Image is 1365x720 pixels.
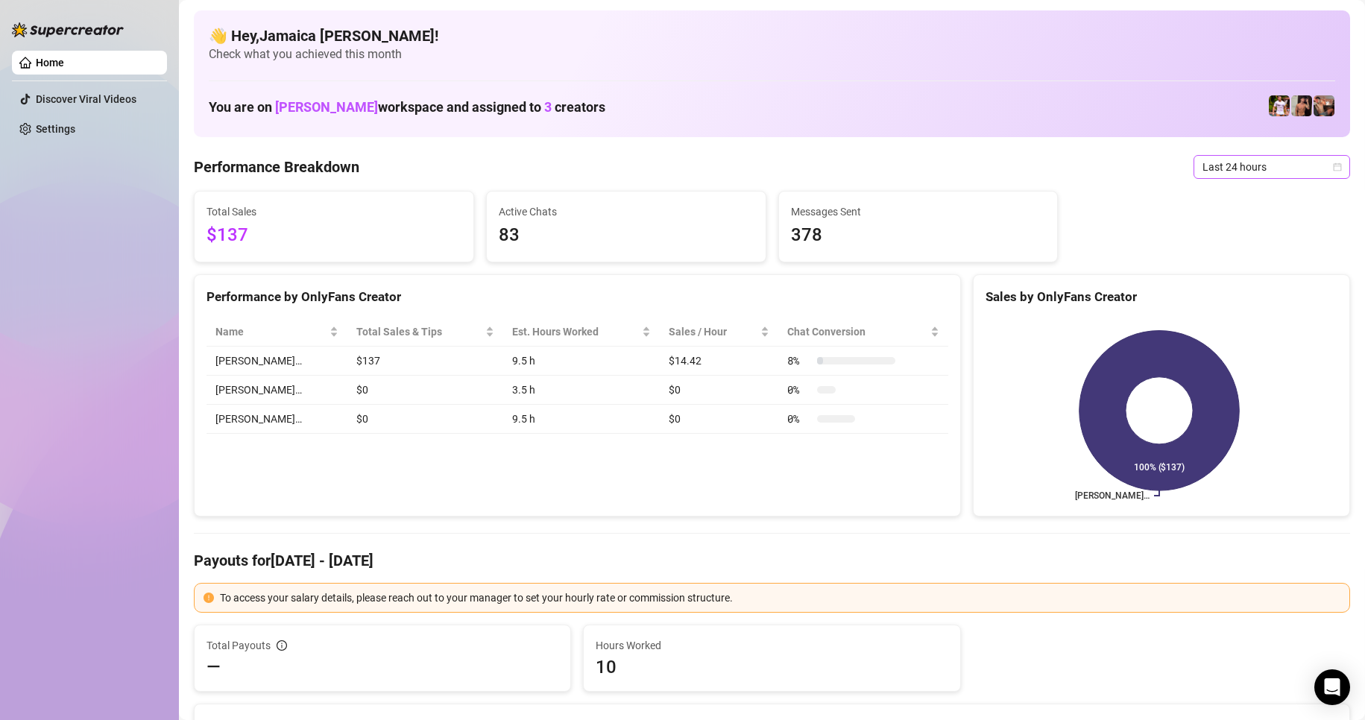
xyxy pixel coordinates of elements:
td: [PERSON_NAME]… [207,405,347,434]
span: [PERSON_NAME] [275,99,378,115]
td: 3.5 h [503,376,660,405]
span: Hours Worked [596,637,948,654]
div: Performance by OnlyFans Creator [207,287,948,307]
div: To access your salary details, please reach out to your manager to set your hourly rate or commis... [220,590,1340,606]
h1: You are on workspace and assigned to creators [209,99,605,116]
a: Home [36,57,64,69]
img: Zach [1291,95,1312,116]
td: $14.42 [660,347,778,376]
span: Chat Conversion [787,323,927,340]
th: Name [207,318,347,347]
span: Name [215,323,327,340]
h4: 👋 Hey, Jamaica [PERSON_NAME] ! [209,25,1335,46]
span: Total Sales & Tips [356,323,482,340]
span: — [207,655,221,679]
td: $137 [347,347,503,376]
td: $0 [660,405,778,434]
td: [PERSON_NAME]… [207,376,347,405]
a: Settings [36,123,75,135]
span: 8 % [787,353,811,369]
th: Sales / Hour [660,318,778,347]
span: Total Sales [207,203,461,220]
span: 0 % [787,411,811,427]
span: calendar [1333,162,1342,171]
span: 83 [499,221,754,250]
div: Sales by OnlyFans Creator [986,287,1337,307]
td: $0 [347,376,503,405]
h4: Performance Breakdown [194,157,359,177]
td: $0 [660,376,778,405]
span: 3 [544,99,552,115]
span: info-circle [277,640,287,651]
text: [PERSON_NAME]… [1075,491,1150,502]
span: 378 [791,221,1046,250]
div: Open Intercom Messenger [1314,669,1350,705]
div: Est. Hours Worked [512,323,639,340]
td: [PERSON_NAME]… [207,347,347,376]
span: Last 24 hours [1202,156,1341,178]
span: 10 [596,655,948,679]
img: Osvaldo [1314,95,1334,116]
td: 9.5 h [503,405,660,434]
th: Chat Conversion [778,318,948,347]
span: Sales / Hour [669,323,757,340]
a: Discover Viral Videos [36,93,136,105]
img: logo-BBDzfeDw.svg [12,22,124,37]
img: Hector [1269,95,1290,116]
span: Active Chats [499,203,754,220]
th: Total Sales & Tips [347,318,503,347]
span: $137 [207,221,461,250]
td: $0 [347,405,503,434]
span: 0 % [787,382,811,398]
span: exclamation-circle [204,593,214,603]
h4: Payouts for [DATE] - [DATE] [194,550,1350,571]
span: Total Payouts [207,637,271,654]
span: Check what you achieved this month [209,46,1335,63]
td: 9.5 h [503,347,660,376]
span: Messages Sent [791,203,1046,220]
